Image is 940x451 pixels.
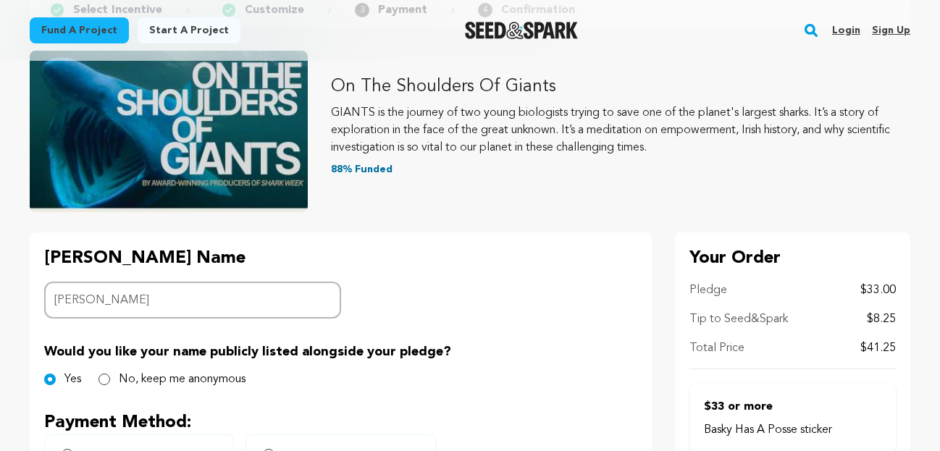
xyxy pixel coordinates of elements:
[30,17,129,43] a: Fund a project
[465,22,579,39] a: Seed&Spark Homepage
[689,311,788,328] p: Tip to Seed&Spark
[832,19,860,42] a: Login
[689,247,896,270] p: Your Order
[872,19,910,42] a: Sign up
[64,371,81,388] label: Yes
[119,371,246,388] label: No, keep me anonymous
[44,247,341,270] p: [PERSON_NAME] Name
[44,342,637,362] p: Would you like your name publicly listed alongside your pledge?
[30,51,308,212] img: On The Shoulders Of Giants image
[689,340,744,357] p: Total Price
[704,421,881,439] p: Basky Has A Posse sticker
[465,22,579,39] img: Seed&Spark Logo Dark Mode
[44,282,341,319] input: Backer Name
[867,311,896,328] p: $8.25
[44,411,637,434] p: Payment Method:
[331,162,910,177] p: 88% Funded
[689,282,727,299] p: Pledge
[860,282,896,299] p: $33.00
[704,398,881,416] p: $33 or more
[331,104,910,156] p: GIANTS is the journey of two young biologists trying to save one of the planet's largest sharks. ...
[860,340,896,357] p: $41.25
[138,17,240,43] a: Start a project
[331,75,910,98] p: On The Shoulders Of Giants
